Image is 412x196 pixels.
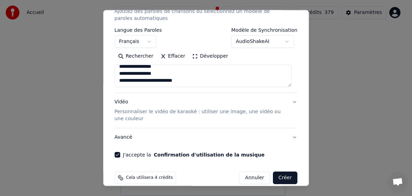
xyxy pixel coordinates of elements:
p: Personnaliser le vidéo de karaoké : utiliser une image, une vidéo ou une couleur [115,108,287,122]
button: J'accepte la [154,152,265,157]
label: J'accepte la [123,152,265,157]
div: ParolesAjoutez des paroles de chansons ou sélectionnez un modèle de paroles automatiques [115,28,298,93]
button: Effacer [157,51,189,62]
button: Rechercher [115,51,157,62]
button: Avancé [115,128,298,146]
button: Annuler [239,172,270,184]
button: VidéoPersonnaliser le vidéo de karaoké : utiliser une image, une vidéo ou une couleur [115,93,298,128]
button: Développer [189,51,232,62]
span: Cela utilisera 4 crédits [126,175,173,181]
label: Modèle de Synchronisation [231,28,297,32]
label: Langue des Paroles [115,28,162,32]
div: Vidéo [115,99,287,122]
button: Créer [273,172,297,184]
p: Ajoutez des paroles de chansons ou sélectionnez un modèle de paroles automatiques [115,8,287,22]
